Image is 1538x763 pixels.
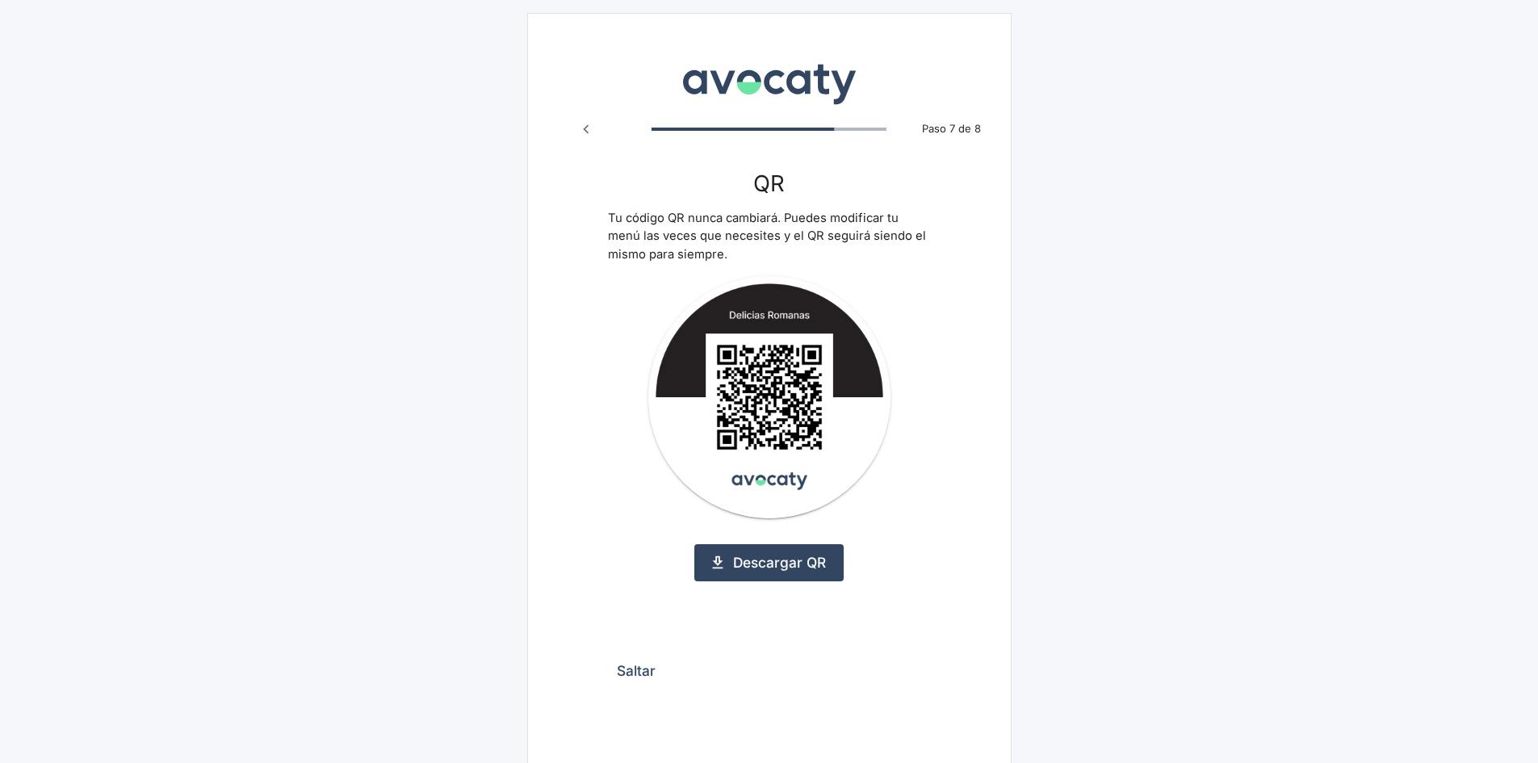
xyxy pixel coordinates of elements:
[678,52,860,107] img: Avocaty
[608,170,931,196] h3: QR
[912,121,991,137] span: Paso 7 de 8
[608,209,931,263] p: Tu código QR nunca cambiará. Puedes modificar tu menú las veces que necesites y el QR seguirá sie...
[694,544,844,581] a: Descargar QR
[608,652,664,690] button: Saltar
[571,114,601,145] button: Paso anterior
[648,276,891,518] img: QR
